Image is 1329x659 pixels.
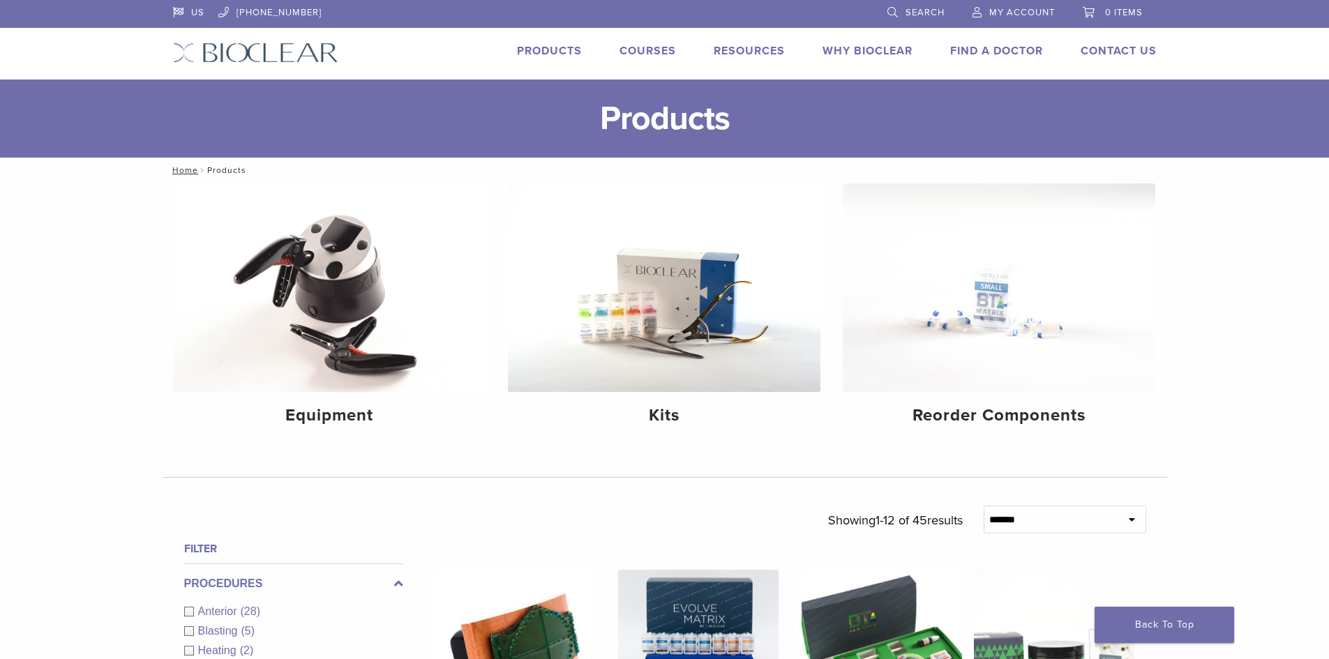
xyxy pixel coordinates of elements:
[168,165,198,175] a: Home
[240,644,254,656] span: (2)
[184,540,403,557] h4: Filter
[950,44,1043,58] a: Find A Doctor
[508,183,820,392] img: Kits
[198,167,207,174] span: /
[198,605,241,617] span: Anterior
[163,158,1167,183] nav: Products
[620,44,676,58] a: Courses
[989,7,1055,18] span: My Account
[714,44,785,58] a: Resources
[1095,607,1234,643] a: Back To Top
[508,183,820,437] a: Kits
[1105,7,1143,18] span: 0 items
[185,403,475,428] h4: Equipment
[174,183,486,392] img: Equipment
[241,625,255,637] span: (5)
[241,605,260,617] span: (28)
[173,43,338,63] img: Bioclear
[198,625,241,637] span: Blasting
[843,183,1155,437] a: Reorder Components
[906,7,945,18] span: Search
[198,644,240,656] span: Heating
[517,44,582,58] a: Products
[823,44,913,58] a: Why Bioclear
[519,403,809,428] h4: Kits
[828,506,963,535] p: Showing results
[876,513,927,528] span: 1-12 of 45
[854,403,1144,428] h4: Reorder Components
[184,575,403,592] label: Procedures
[843,183,1155,392] img: Reorder Components
[1081,44,1157,58] a: Contact Us
[174,183,486,437] a: Equipment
